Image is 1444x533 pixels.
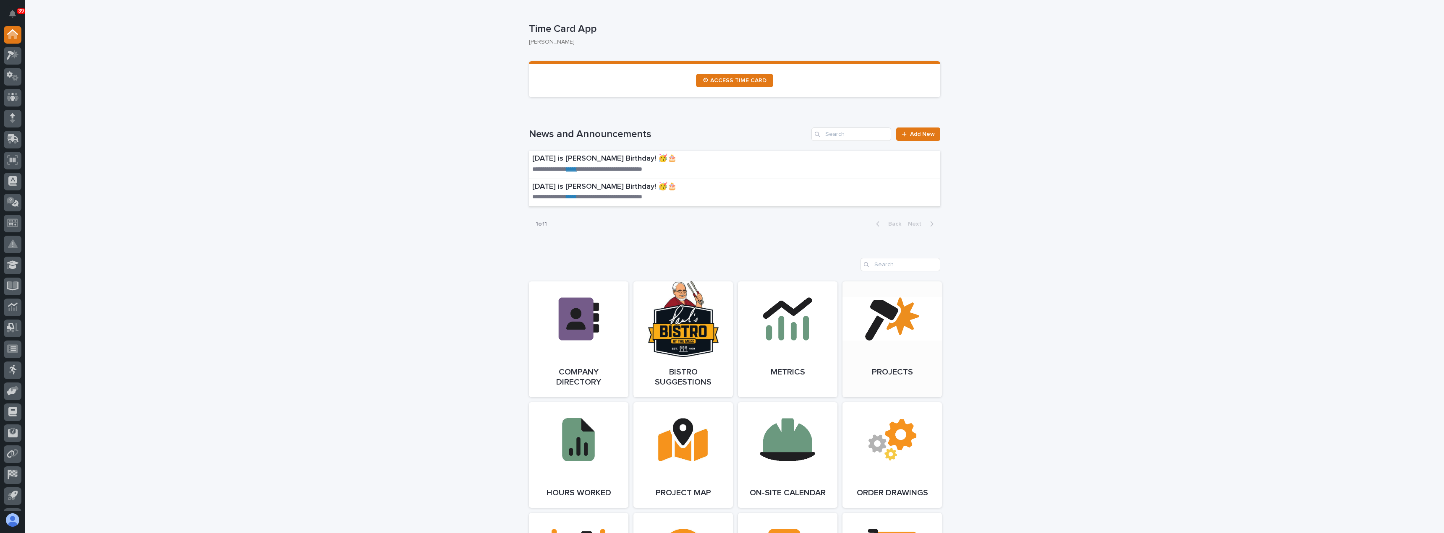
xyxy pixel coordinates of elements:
[10,10,21,23] div: Notifications39
[4,5,21,23] button: Notifications
[18,8,24,14] p: 39
[811,127,891,141] input: Search
[842,402,942,508] a: Order Drawings
[896,127,940,141] a: Add New
[529,281,628,397] a: Company Directory
[738,402,837,508] a: On-Site Calendar
[529,39,934,46] p: [PERSON_NAME]
[910,131,935,137] span: Add New
[529,214,554,234] p: 1 of 1
[738,281,837,397] a: Metrics
[532,182,816,192] p: [DATE] is [PERSON_NAME] Birthday! 🥳🎂
[905,220,940,228] button: Next
[883,221,901,227] span: Back
[529,128,808,140] h1: News and Announcements
[633,402,733,508] a: Project Map
[869,220,905,228] button: Back
[696,74,773,87] a: ⏲ ACCESS TIME CARD
[529,402,628,508] a: Hours Worked
[633,281,733,397] a: Bistro Suggestions
[529,23,937,35] p: Time Card App
[532,154,817,164] p: [DATE] is [PERSON_NAME] Birthday! 🥳🎂
[908,221,926,227] span: Next
[861,258,940,271] input: Search
[842,281,942,397] a: Projects
[4,511,21,529] button: users-avatar
[703,78,766,83] span: ⏲ ACCESS TIME CARD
